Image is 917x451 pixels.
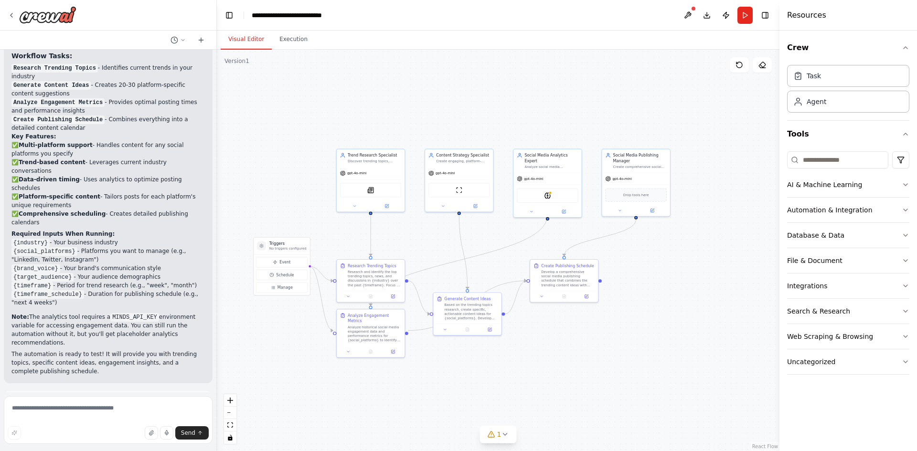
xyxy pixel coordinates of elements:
[445,296,491,302] div: Generate Content Ideas
[787,231,844,240] div: Database & Data
[224,394,236,407] button: zoom in
[623,192,649,198] span: Drop tools here
[224,431,236,444] button: toggle interactivity
[19,176,80,183] strong: Data-driven timing
[11,282,53,290] code: {timeframe}
[181,429,195,437] span: Send
[348,263,396,269] div: Research Trending Topics
[309,263,333,283] g: Edge from triggers to a2202560-ac04-4609-bd33-8dfb8eea4bd6
[11,52,72,60] strong: Workflow Tasks:
[11,290,205,307] li: - Duration for publishing schedule (e.g., "next 4 weeks")
[359,293,383,300] button: No output available
[456,215,470,289] g: Edge from 9b7c62fe-31e7-4906-a302-6e3c827ac78b to 18dd7b49-6fcc-4b30-a266-95c7054ad65c
[11,264,60,273] code: {brand_voice}
[787,248,909,273] button: File & Document
[224,419,236,431] button: fit view
[269,246,307,251] p: No triggers configured
[11,314,29,320] strong: Note:
[11,273,74,282] code: {target_audience}
[347,171,366,175] span: gpt-4o-mini
[787,10,826,21] h4: Resources
[11,98,105,107] code: Analyze Engagement Metrics
[11,81,205,98] li: - Creates 20-30 platform-specific content suggestions
[11,81,91,90] code: Generate Content Ideas
[480,326,499,333] button: Open in side panel
[336,309,405,357] div: Analyze Engagement MetricsAnalyze historical social media engagement data and performance metrics...
[787,349,909,374] button: Uncategorized
[19,6,76,23] img: Logo
[279,260,290,265] span: Event
[456,326,479,333] button: No output available
[787,324,909,349] button: Web Scraping & Browsing
[276,272,294,278] span: Schedule
[787,306,850,316] div: Search & Research
[272,30,315,50] button: Execution
[530,259,599,303] div: Create Publishing ScheduleDevelop a comprehensive social media publishing schedule that combines ...
[193,34,209,46] button: Start a new chat
[445,303,498,320] div: Based on the trending topics research, create specific, actionable content ideas for {social_plat...
[408,278,430,317] g: Edge from a2202560-ac04-4609-bd33-8dfb8eea4bd6 to 18dd7b49-6fcc-4b30-a266-95c7054ad65c
[384,348,403,355] button: Open in side panel
[787,147,909,382] div: Tools
[787,34,909,61] button: Crew
[11,350,205,376] p: The automation is ready to test! It will provide you with trending topics, specific content ideas...
[221,30,272,50] button: Visual Editor
[253,237,310,296] div: TriggersNo triggers configuredEventScheduleManage
[368,215,550,305] g: Edge from fd93541f-70b7-4585-abeb-c771cc7249d2 to 0db96512-3a5e-439b-9202-38aab2dc4d6f
[787,180,862,189] div: AI & Machine Learning
[19,193,100,200] strong: Platform-specific content
[505,278,526,317] g: Edge from 18dd7b49-6fcc-4b30-a266-95c7054ad65c to 8dfa0235-0215-4c83-8f8e-7f665365f050
[541,263,594,269] div: Create Publishing Schedule
[787,299,909,324] button: Search & Research
[348,153,401,158] div: Trend Research Specialist
[11,115,205,132] li: - Combines everything into a detailed content calendar
[256,283,308,293] button: Manage
[11,63,205,81] li: - Identifies current trends in your industry
[787,332,873,341] div: Web Scraping & Browsing
[256,270,308,280] button: Schedule
[524,177,543,181] span: gpt-4o-mini
[11,115,105,124] code: Create Publishing Schedule
[436,153,490,158] div: Content Strategy Specialist
[8,426,21,440] button: Improve this prompt
[807,97,826,106] div: Agent
[787,121,909,147] button: Tools
[787,198,909,222] button: Automation & Integration
[224,394,236,444] div: React Flow controls
[367,187,374,193] img: SerplyNewsSearchTool
[19,159,85,166] strong: Trend-based content
[11,231,115,237] strong: Required Inputs When Running:
[433,292,502,336] div: Generate Content IdeasBased on the trending topics research, create specific, actionable content ...
[513,148,582,218] div: Social Media Analytics ExpertAnalyze social media engagement metrics, performance data, and audie...
[11,290,84,299] code: {timeframe_schedule}
[336,148,405,212] div: Trend Research SpecialistDiscover trending topics, hashtags, and conversations in {industry} by a...
[459,203,490,210] button: Open in side panel
[368,215,373,256] g: Edge from 39d0df6e-6ecd-4a93-9ce3-f90da42a493b to a2202560-ac04-4609-bd33-8dfb8eea4bd6
[11,273,205,281] li: - Your audience demographics
[384,293,403,300] button: Open in side panel
[224,407,236,419] button: zoom out
[359,348,383,355] button: No output available
[371,203,402,210] button: Open in side panel
[11,264,205,273] li: - Your brand's communication style
[167,34,190,46] button: Switch to previous chat
[548,208,579,215] button: Open in side panel
[145,426,158,440] button: Upload files
[436,159,490,163] div: Create engaging, platform-specific social media content strategies and ideas based on trending to...
[11,247,205,264] li: - Platforms you want to manage (e.g., "LinkedIn, Twitter, Instagram")
[11,313,205,347] p: The analytics tool requires a environment variable for accessing engagement data. You can still r...
[497,430,501,439] span: 1
[787,256,842,265] div: File & Document
[561,220,639,256] g: Edge from 77ea0734-3146-493a-9bb6-f0af1b9e8ea6 to 8dfa0235-0215-4c83-8f8e-7f665365f050
[19,210,106,217] strong: Comprehensive scheduling
[787,273,909,298] button: Integrations
[541,270,595,287] div: Develop a comprehensive social media publishing schedule that combines the trending content ideas...
[787,357,835,367] div: Uncategorized
[807,71,821,81] div: Task
[11,238,205,247] li: - Your business industry
[11,281,205,290] li: - Period for trend research (e.g., "week", "month")
[336,259,405,303] div: Research Trending TopicsResearch and identify the top trending topics, news, and discussions in {...
[456,187,462,193] img: ScrapeWebsiteTool
[224,57,249,65] div: Version 1
[19,142,93,148] strong: Multi-platform support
